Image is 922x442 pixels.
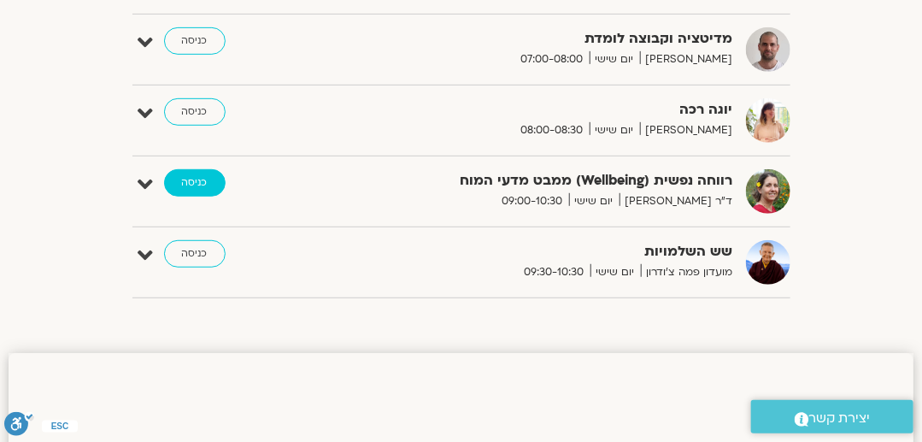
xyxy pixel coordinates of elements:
[366,240,733,263] strong: שש השלמויות
[640,121,733,139] span: [PERSON_NAME]
[164,240,226,268] a: כניסה
[366,169,733,192] strong: רווחה נפשית (Wellbeing) ממבט מדעי המוח
[641,263,733,281] span: מועדון פמה צ'ודרון
[366,98,733,121] strong: יוגה רכה
[515,121,590,139] span: 08:00-08:30
[515,50,590,68] span: 07:00-08:00
[519,263,590,281] span: 09:30-10:30
[620,192,733,210] span: ד"ר [PERSON_NAME]
[164,98,226,126] a: כניסה
[590,50,640,68] span: יום שישי
[590,121,640,139] span: יום שישי
[751,400,913,433] a: יצירת קשר
[164,169,226,197] a: כניסה
[809,407,871,430] span: יצירת קשר
[496,192,569,210] span: 09:00-10:30
[569,192,620,210] span: יום שישי
[590,263,641,281] span: יום שישי
[164,27,226,55] a: כניסה
[640,50,733,68] span: [PERSON_NAME]
[366,27,733,50] strong: מדיטציה וקבוצה לומדת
